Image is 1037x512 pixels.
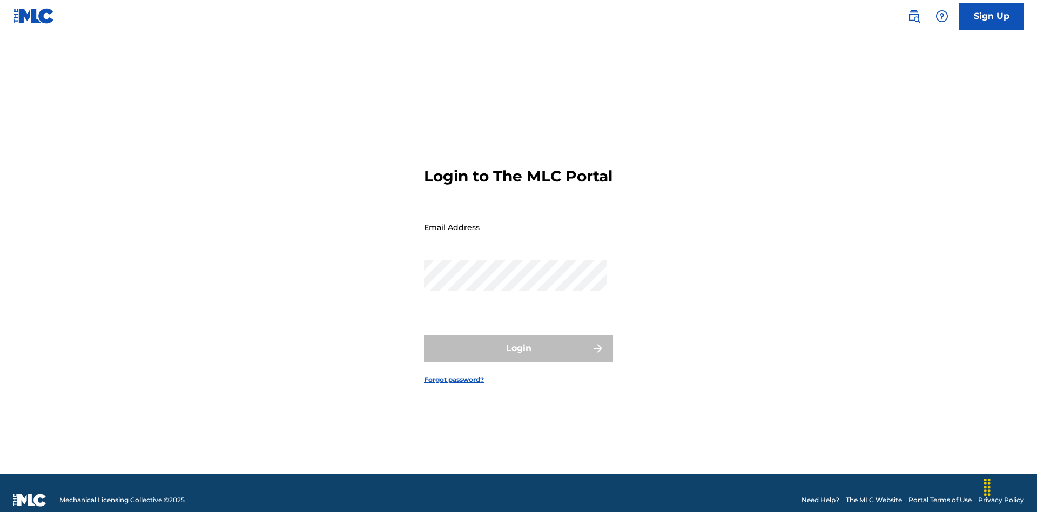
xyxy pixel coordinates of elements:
a: Forgot password? [424,375,484,385]
img: help [935,10,948,23]
a: Sign Up [959,3,1024,30]
span: Mechanical Licensing Collective © 2025 [59,495,185,505]
a: Portal Terms of Use [908,495,972,505]
a: Need Help? [802,495,839,505]
a: Public Search [903,5,925,27]
img: logo [13,494,46,507]
a: Privacy Policy [978,495,1024,505]
a: The MLC Website [846,495,902,505]
div: Drag [979,471,996,503]
img: MLC Logo [13,8,55,24]
div: Help [931,5,953,27]
h3: Login to The MLC Portal [424,167,612,186]
iframe: Chat Widget [983,460,1037,512]
img: search [907,10,920,23]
